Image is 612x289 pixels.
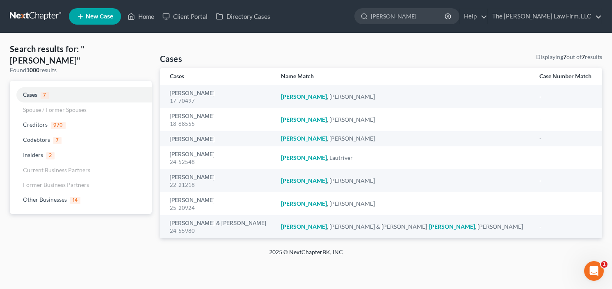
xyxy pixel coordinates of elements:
div: , [PERSON_NAME] [281,93,526,101]
a: Home [123,9,158,24]
span: 2 [46,152,55,159]
a: Help [460,9,487,24]
div: - [539,177,592,185]
span: Cases [23,91,37,98]
a: Current Business Partners [10,163,152,177]
em: [PERSON_NAME] [281,154,327,161]
div: , [PERSON_NAME] [281,134,526,143]
th: Cases [160,68,274,85]
a: [PERSON_NAME] [170,152,215,157]
input: Search by name... [371,9,446,24]
em: [PERSON_NAME] [281,93,327,100]
a: [PERSON_NAME] [170,137,215,142]
a: Client Portal [158,9,212,24]
div: - [539,154,592,162]
div: - [539,93,592,101]
th: Name Match [274,68,533,85]
a: [PERSON_NAME] [170,175,215,180]
th: Case Number Match [533,68,602,85]
span: Insiders [23,151,43,158]
strong: 1000 [26,66,39,73]
div: , Lautriver [281,154,526,162]
span: 1 [601,261,607,268]
span: New Case [86,14,113,20]
span: Codebtors [23,136,50,143]
em: [PERSON_NAME] [429,223,475,230]
div: 2025 © NextChapterBK, INC [72,248,540,263]
div: 22-21218 [170,181,268,189]
a: Creditors970 [10,117,152,132]
div: 24-55980 [170,227,268,235]
div: 18-68555 [170,120,268,128]
div: , [PERSON_NAME] [281,200,526,208]
em: [PERSON_NAME] [281,135,327,142]
a: Insiders2 [10,148,152,163]
a: [PERSON_NAME] & [PERSON_NAME] [170,221,266,226]
div: 17-70497 [170,97,268,105]
span: 970 [51,122,66,129]
span: Creditors [23,121,48,128]
div: 25-20924 [170,204,268,212]
h4: Cases [160,53,182,64]
strong: 7 [563,53,566,60]
strong: 7 [582,53,585,60]
span: Other Businesses [23,196,67,203]
a: [PERSON_NAME] [170,198,215,203]
a: Directory Cases [212,9,274,24]
span: Former Business Partners [23,181,89,188]
div: 24-52548 [170,158,268,166]
a: The [PERSON_NAME] Law Firm, LLC [488,9,602,24]
div: - [539,200,592,208]
span: 7 [41,92,49,99]
span: Spouse / Former Spouses [23,106,87,113]
a: Cases7 [10,87,152,102]
iframe: Intercom live chat [584,261,604,281]
span: Current Business Partners [23,166,90,173]
a: [PERSON_NAME] [170,114,215,119]
span: 14 [70,197,80,204]
div: - [539,223,592,231]
h4: Search results for: "[PERSON_NAME]" [10,43,152,66]
em: [PERSON_NAME] [281,200,327,207]
a: Former Business Partners [10,177,152,192]
div: , [PERSON_NAME] [281,177,526,185]
div: , [PERSON_NAME] & [PERSON_NAME]- , [PERSON_NAME] [281,223,526,231]
div: - [539,134,592,143]
div: - [539,116,592,124]
em: [PERSON_NAME] [281,177,327,184]
span: 7 [53,137,62,144]
a: Spouse / Former Spouses [10,102,152,117]
a: Codebtors7 [10,132,152,148]
div: Found results [10,66,152,74]
div: Displaying out of results [536,53,602,61]
em: [PERSON_NAME] [281,116,327,123]
div: , [PERSON_NAME] [281,116,526,124]
a: Other Businesses14 [10,192,152,207]
a: [PERSON_NAME] [170,91,215,96]
em: [PERSON_NAME] [281,223,327,230]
